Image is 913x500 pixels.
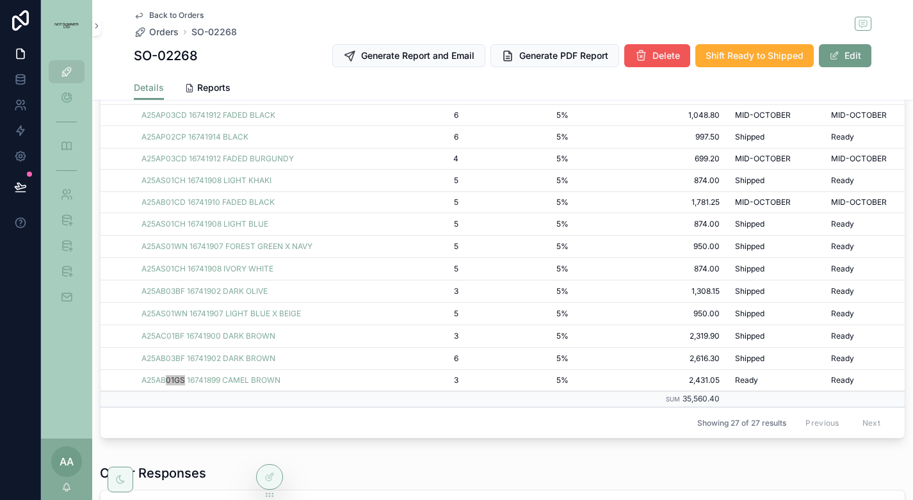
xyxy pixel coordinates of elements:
[584,286,720,296] span: 1,308.15
[584,241,720,252] a: 950.00
[141,353,362,364] a: A25AB03BF 16741902 DARK BROWN
[141,375,280,385] span: A25AB01GS 16741899 CAMEL BROWN
[141,110,275,120] span: A25AP03CD 16741912 FADED BLACK
[141,309,362,319] a: A25AS01WN 16741907 LIGHT BLUE X BEIGE
[378,286,458,296] a: 3
[831,375,854,385] span: Ready
[584,219,720,229] a: 874.00
[584,309,720,319] a: 950.00
[735,331,816,341] a: Shipped
[831,154,887,164] span: MID-OCTOBER
[735,375,758,385] span: Ready
[735,154,791,164] span: MID-OCTOBER
[378,219,458,229] a: 5
[474,286,569,296] span: 5%
[474,132,569,142] a: 5%
[474,175,569,186] a: 5%
[141,219,268,229] a: A25AS01CH 16741908 LIGHT BLUE
[735,241,764,252] span: Shipped
[831,219,854,229] span: Ready
[141,331,275,341] a: A25AC01BF 16741900 DARK BROWN
[831,110,887,120] span: MID-OCTOBER
[683,394,720,403] span: 35,560.40
[624,44,690,67] button: Delete
[584,154,720,164] a: 699.20
[332,44,485,67] button: Generate Report and Email
[584,353,720,364] a: 2,616.30
[474,309,569,319] a: 5%
[141,353,275,364] a: A25AB03BF 16741902 DARK BROWN
[735,353,764,364] span: Shipped
[474,241,569,252] a: 5%
[141,175,362,186] a: A25AS01CH 16741908 LIGHT KHAKI
[134,10,204,20] a: Back to Orders
[378,264,458,274] a: 5
[191,26,237,38] span: SO-02268
[378,175,458,186] a: 5
[141,154,362,164] a: A25AP03CD 16741912 FADED BURGUNDY
[831,286,854,296] span: Ready
[141,110,362,120] a: A25AP03CD 16741912 FADED BLACK
[735,264,816,274] a: Shipped
[474,353,569,364] a: 5%
[474,197,569,207] a: 5%
[378,375,458,385] a: 3
[184,76,230,102] a: Reports
[474,110,569,120] a: 5%
[584,375,720,385] span: 2,431.05
[141,154,294,164] a: A25AP03CD 16741912 FADED BURGUNDY
[378,132,458,142] a: 6
[831,331,854,341] span: Ready
[735,175,816,186] a: Shipped
[378,309,458,319] a: 5
[141,264,273,274] span: A25AS01CH 16741908 IVORY WHITE
[831,353,854,364] span: Ready
[149,26,179,38] span: Orders
[378,241,458,252] a: 5
[378,110,458,120] a: 6
[735,286,764,296] span: Shipped
[100,464,206,482] h1: Order Responses
[584,331,720,341] span: 2,319.90
[60,454,74,469] span: AA
[474,264,569,274] span: 5%
[831,197,887,207] span: MID-OCTOBER
[141,264,362,274] a: A25AS01CH 16741908 IVORY WHITE
[149,10,204,20] span: Back to Orders
[735,309,816,319] a: Shipped
[735,132,764,142] span: Shipped
[735,353,816,364] a: Shipped
[378,154,458,164] a: 4
[134,26,179,38] a: Orders
[735,110,816,120] a: MID-OCTOBER
[141,132,248,142] span: A25AP02CP 16741914 BLACK
[141,197,275,207] span: A25AB01CD 16741910 FADED BLACK
[695,44,814,67] button: Shift Ready to Shipped
[666,396,680,403] small: Sum
[831,309,854,319] span: Ready
[141,309,301,319] span: A25AS01WN 16741907 LIGHT BLUE X BEIGE
[197,81,230,94] span: Reports
[697,417,786,428] span: Showing 27 of 27 results
[735,331,764,341] span: Shipped
[735,197,791,207] span: MID-OCTOBER
[735,309,764,319] span: Shipped
[378,331,458,341] a: 3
